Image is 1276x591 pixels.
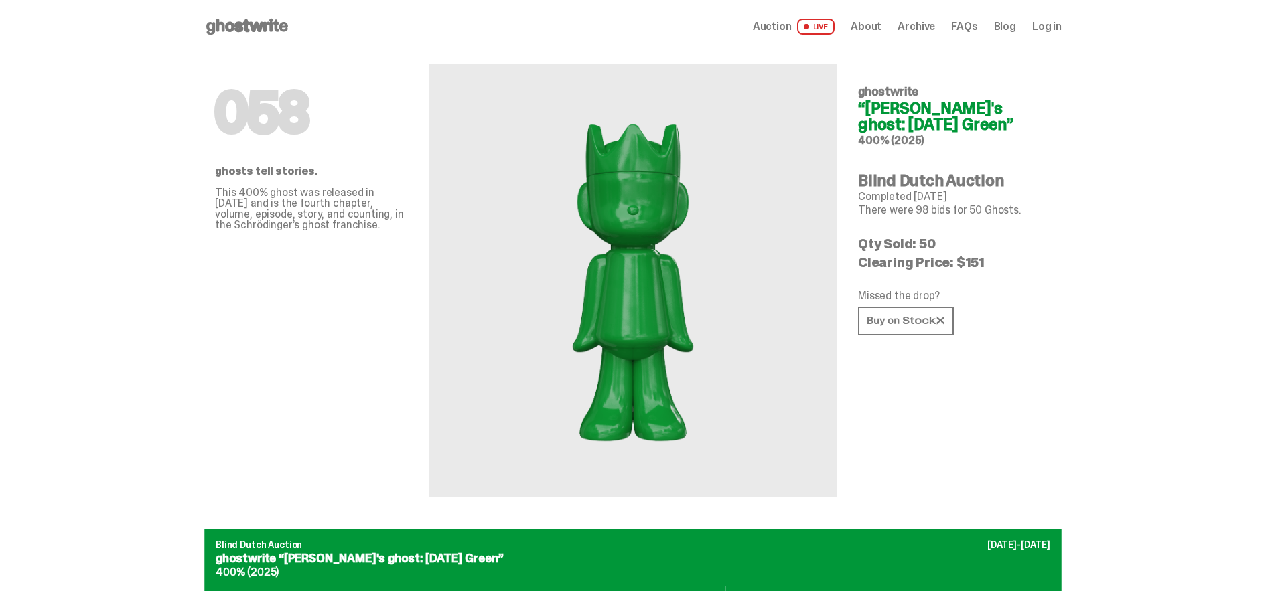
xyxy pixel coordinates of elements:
[858,191,1051,202] p: Completed [DATE]
[858,100,1051,133] h4: “[PERSON_NAME]'s ghost: [DATE] Green”
[994,21,1016,32] a: Blog
[753,21,792,32] span: Auction
[858,133,924,147] span: 400% (2025)
[858,256,1051,269] p: Clearing Price: $151
[987,540,1050,550] p: [DATE]-[DATE]
[951,21,977,32] a: FAQs
[858,290,1051,301] p: Missed the drop?
[797,19,835,35] span: LIVE
[898,21,935,32] a: Archive
[1032,21,1062,32] a: Log in
[858,173,1051,189] h4: Blind Dutch Auction
[216,540,1050,550] p: Blind Dutch Auction
[215,187,408,230] p: This 400% ghost was released in [DATE] and is the fourth chapter, volume, episode, story, and cou...
[753,19,835,35] a: Auction LIVE
[858,205,1051,216] p: There were 98 bids for 50 Ghosts.
[858,84,918,100] span: ghostwrite
[858,237,1051,250] p: Qty Sold: 50
[215,86,408,139] h1: 058
[216,565,279,579] span: 400% (2025)
[486,96,780,465] img: ghostwrite&ldquo;Schrödinger's ghost: Sunday Green&rdquo;
[851,21,881,32] a: About
[215,166,408,177] p: ghosts tell stories.
[216,552,1050,564] p: ghostwrite “[PERSON_NAME]'s ghost: [DATE] Green”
